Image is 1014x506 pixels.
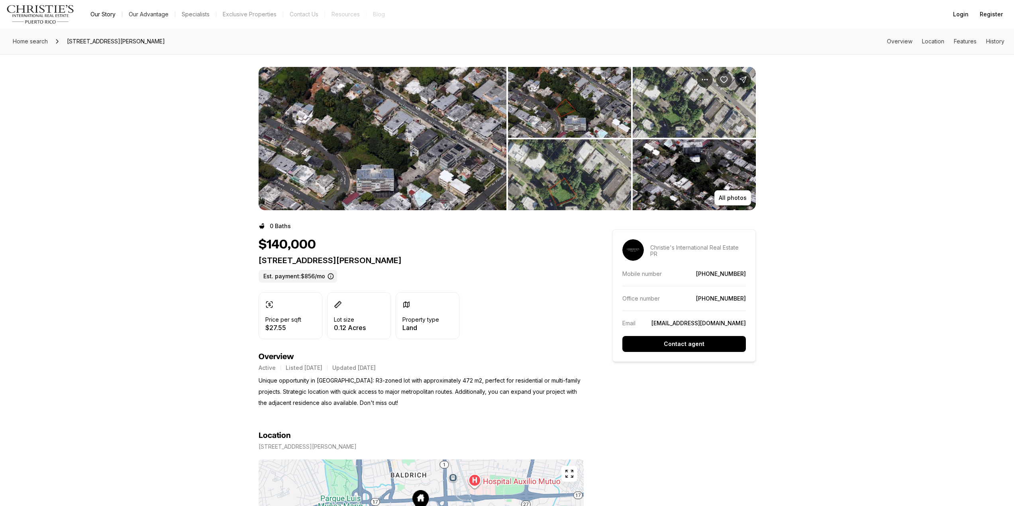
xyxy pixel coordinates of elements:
[10,35,51,48] a: Home search
[980,11,1003,18] span: Register
[402,316,439,323] p: Property type
[633,139,756,210] button: View image gallery
[651,320,746,326] a: [EMAIL_ADDRESS][DOMAIN_NAME]
[622,320,635,326] p: Email
[887,38,1004,45] nav: Page section menu
[259,431,291,440] h4: Location
[259,365,276,371] p: Active
[175,9,216,20] a: Specialists
[887,38,912,45] a: Skip to: Overview
[259,443,357,450] p: [STREET_ADDRESS][PERSON_NAME]
[508,67,756,210] li: 2 of 3
[633,67,756,138] button: View image gallery
[954,38,977,45] a: Skip to: Features
[719,195,747,201] p: All photos
[259,375,584,408] p: Unique opportunity in [GEOGRAPHIC_DATA]: R3-zoned lot with approximately 472 m2, perfect for resi...
[334,316,354,323] p: Lot size
[622,336,746,352] button: Contact agent
[953,11,969,18] span: Login
[508,67,631,138] button: View image gallery
[6,5,75,24] img: logo
[986,38,1004,45] a: Skip to: History
[650,244,746,257] p: Christie's International Real Estate PR
[716,72,732,88] button: Save Property: M20 CORNELL STREET
[696,295,746,302] a: [PHONE_NUMBER]
[714,190,751,205] button: All photos
[259,67,756,210] div: Listing Photos
[975,6,1008,22] button: Register
[259,237,316,252] h1: $140,000
[265,324,301,331] p: $27.55
[697,72,713,88] button: Property options
[13,38,48,45] span: Home search
[402,324,439,331] p: Land
[283,9,325,20] button: Contact Us
[735,72,751,88] button: Share Property: M20 CORNELL STREET
[332,365,376,371] p: Updated [DATE]
[664,341,704,347] p: Contact agent
[64,35,168,48] span: [STREET_ADDRESS][PERSON_NAME]
[259,270,337,283] label: Est. payment: $856/mo
[508,139,631,210] button: View image gallery
[286,365,322,371] p: Listed [DATE]
[259,352,584,361] h4: Overview
[84,9,122,20] a: Our Story
[325,9,366,20] a: Resources
[270,223,291,229] p: 0 Baths
[948,6,973,22] button: Login
[622,270,662,277] p: Mobile number
[622,295,660,302] p: Office number
[367,9,391,20] a: Blog
[259,67,506,210] button: View image gallery
[122,9,175,20] a: Our Advantage
[265,316,301,323] p: Price per sqft
[216,9,283,20] a: Exclusive Properties
[259,256,584,265] p: [STREET_ADDRESS][PERSON_NAME]
[259,67,506,210] li: 1 of 3
[922,38,944,45] a: Skip to: Location
[334,324,366,331] p: 0.12 Acres
[696,270,746,277] a: [PHONE_NUMBER]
